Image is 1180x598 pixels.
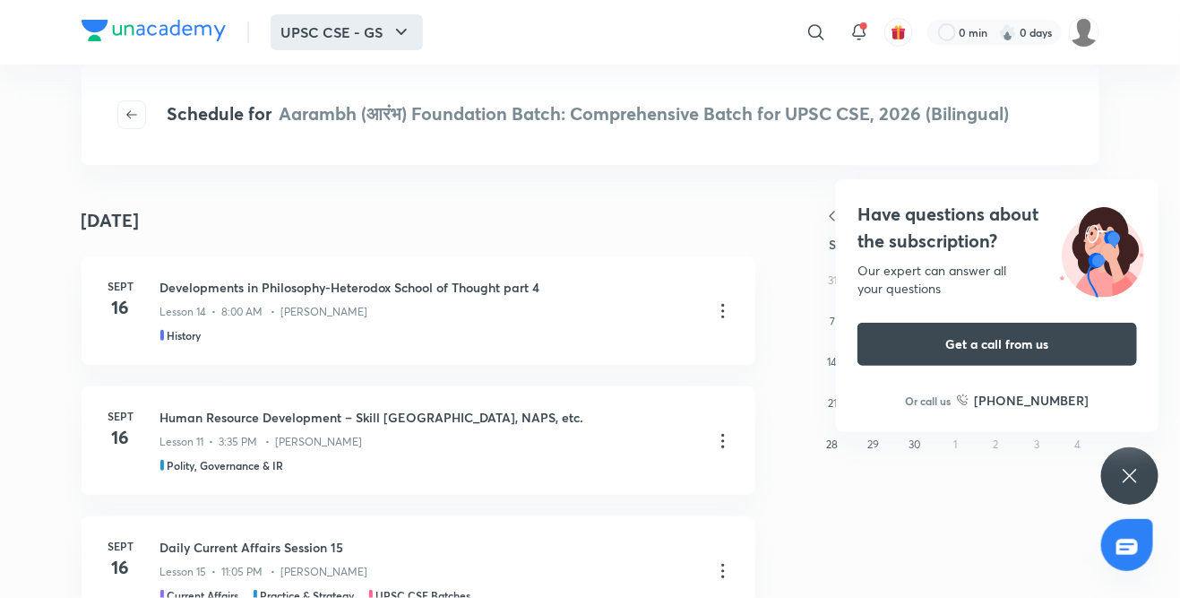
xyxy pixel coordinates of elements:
h5: Polity, Governance & IR [168,457,284,473]
h4: 16 [103,294,139,321]
p: Lesson 14 • 8:00 AM • [PERSON_NAME] [160,304,368,320]
button: avatar [884,18,913,47]
h4: Have questions about the subscription? [857,201,1137,255]
h4: 16 [103,554,139,581]
abbr: Sunday [829,236,836,253]
h4: Schedule for [168,100,1010,129]
abbr: September 28, 2025 [827,438,839,451]
h4: [DATE] [82,207,140,234]
h6: Sept [103,278,139,294]
div: Our expert can answer all your questions [857,262,1137,298]
h6: [PHONE_NUMBER] [975,391,1090,410]
abbr: September 30, 2025 [909,438,920,451]
button: Get a call from us [857,323,1137,366]
button: September 21, 2025 [818,389,847,418]
img: streak [999,23,1017,41]
h3: Daily Current Affairs Session 15 [160,538,698,557]
button: September 29, 2025 [859,430,888,459]
h3: Human Resource Development – Skill [GEOGRAPHIC_DATA], NAPS, etc. [160,408,698,427]
a: Sept16Developments in Philosophy-Heterodox School of Thought part 4Lesson 14 • 8:00 AM • [PERSON_... [82,256,755,365]
p: Or call us [906,393,952,409]
h6: Sept [103,408,139,424]
span: Aarambh (आरंभ) Foundation Batch: Comprehensive Batch for UPSC CSE, 2026 (Bilingual) [280,101,1010,126]
abbr: September 14, 2025 [828,355,838,368]
p: Lesson 11 • 3:35 PM • [PERSON_NAME] [160,434,363,450]
button: September 30, 2025 [900,430,928,459]
abbr: September 21, 2025 [828,396,837,410]
h3: Developments in Philosophy-Heterodox School of Thought part 4 [160,278,698,297]
h5: History [168,327,202,343]
p: Lesson 15 • 11:05 PM • [PERSON_NAME] [160,564,368,580]
img: ttu_illustration_new.svg [1046,201,1158,298]
button: UPSC CSE - GS [271,14,423,50]
button: September 14, 2025 [818,348,847,377]
img: Piali K [1069,17,1099,48]
button: September 7, 2025 [818,308,847,336]
abbr: September 7, 2025 [830,315,835,328]
img: avatar [891,24,907,40]
abbr: September 29, 2025 [867,438,879,451]
h4: 16 [103,424,139,451]
a: Company Logo [82,20,226,46]
img: Company Logo [82,20,226,41]
button: September 28, 2025 [818,430,847,459]
h6: Sept [103,538,139,554]
a: [PHONE_NUMBER] [957,391,1090,410]
a: Sept16Human Resource Development – Skill [GEOGRAPHIC_DATA], NAPS, etc.Lesson 11 • 3:35 PM • [PERS... [82,386,755,495]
